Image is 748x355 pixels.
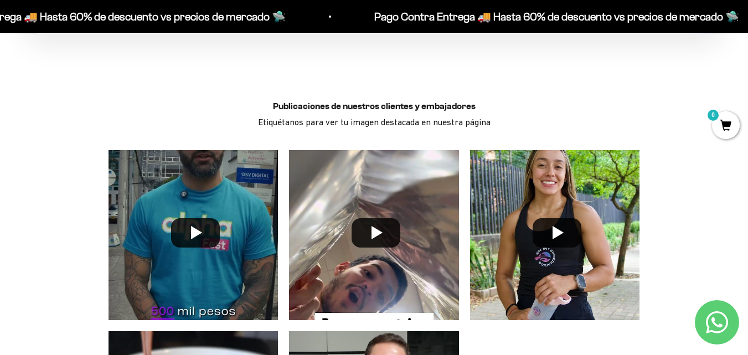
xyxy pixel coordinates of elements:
img: User picture [465,145,646,326]
h3: Publicaciones de nuestros clientes y embajadores [109,100,640,112]
mark: 0 [706,109,720,122]
div: Etiquétanos para ver tu imagen destacada en nuestra página [97,89,651,139]
img: User picture [103,145,284,326]
img: User picture [283,145,465,326]
a: 0 [712,120,740,132]
p: Pago Contra Entrega 🚚 Hasta 60% de descuento vs precios de mercado 🛸 [373,8,737,25]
